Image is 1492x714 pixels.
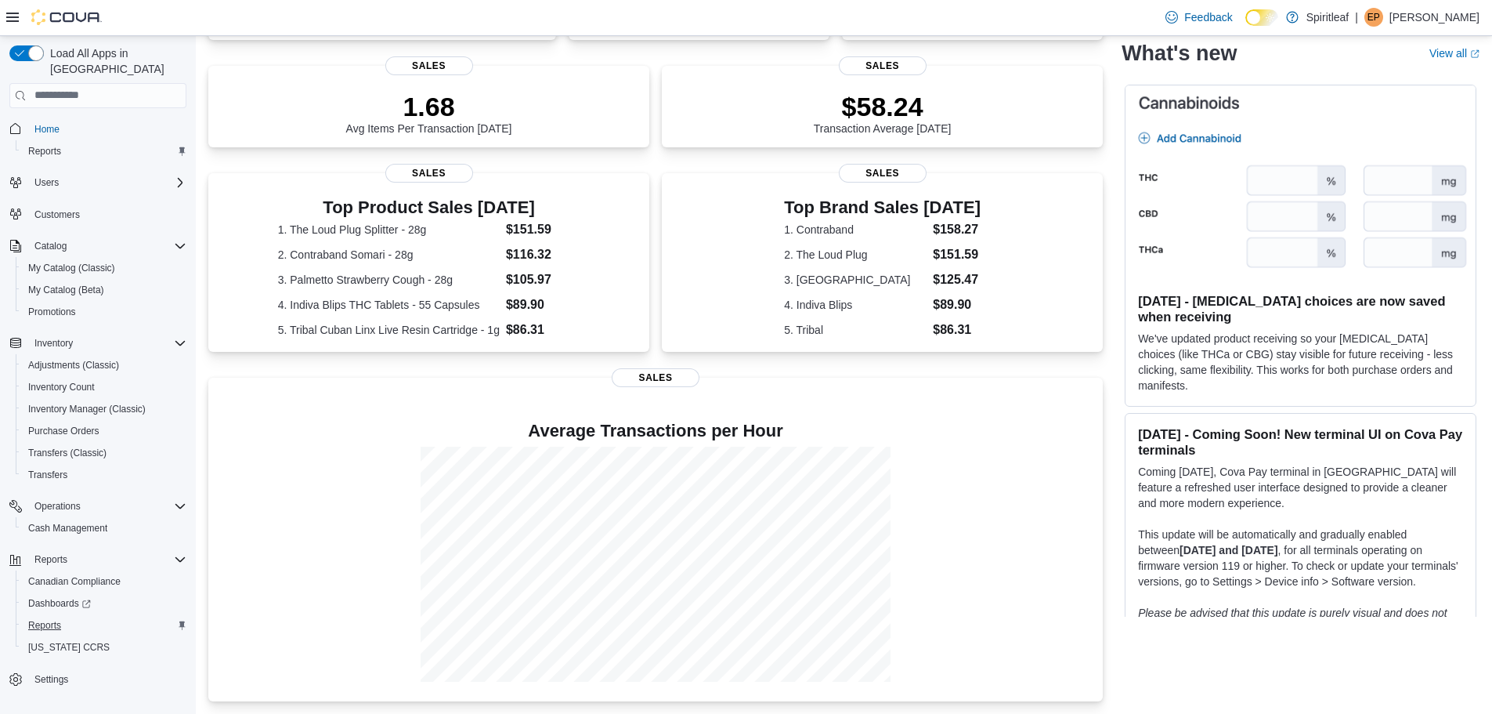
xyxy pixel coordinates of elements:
[3,172,193,194] button: Users
[22,281,110,299] a: My Catalog (Beta)
[784,247,927,263] dt: 2. The Loud Plug
[1355,8,1358,27] p: |
[34,123,60,136] span: Home
[1159,2,1238,33] a: Feedback
[346,91,512,122] p: 1.68
[278,297,500,313] dt: 4. Indiva Blips THC Tablets - 55 Capsules
[1138,426,1463,458] h3: [DATE] - Coming Soon! New terminal UI on Cova Pay terminals
[28,205,186,224] span: Customers
[22,594,186,613] span: Dashboards
[28,669,186,689] span: Settings
[16,571,193,593] button: Canadian Compliance
[28,119,186,139] span: Home
[34,176,59,189] span: Users
[1470,49,1479,59] svg: External link
[28,425,99,437] span: Purchase Orders
[16,376,193,398] button: Inventory Count
[28,497,87,516] button: Operations
[22,616,186,635] span: Reports
[28,550,186,569] span: Reports
[28,641,110,654] span: [US_STATE] CCRS
[278,247,500,263] dt: 2. Contraband Somari - 28g
[28,237,73,256] button: Catalog
[28,334,79,353] button: Inventory
[22,303,186,321] span: Promotions
[28,306,76,318] span: Promotions
[28,262,115,274] span: My Catalog (Classic)
[31,9,102,25] img: Cova
[3,668,193,690] button: Settings
[28,522,107,535] span: Cash Management
[22,259,121,277] a: My Catalog (Classic)
[34,208,80,221] span: Customers
[506,220,580,239] dd: $151.59
[1138,527,1463,589] p: This update will be automatically and gradually enabled between , for all terminals operating on ...
[16,279,193,301] button: My Catalog (Beta)
[22,356,186,375] span: Adjustments (Classic)
[278,222,500,237] dt: 1. The Loud Plug Splitter - 28g
[814,91,952,135] div: Transaction Average [DATE]
[22,594,97,613] a: Dashboards
[28,497,186,516] span: Operations
[1367,8,1380,27] span: EP
[784,322,927,338] dt: 5. Tribal
[1138,293,1463,324] h3: [DATE] - [MEDICAL_DATA] choices are now saved when receiving
[22,572,186,591] span: Canadian Compliance
[16,614,193,636] button: Reports
[612,368,699,387] span: Sales
[346,91,512,135] div: Avg Items Per Transaction [DATE]
[34,337,73,350] span: Inventory
[784,297,927,313] dt: 4. Indiva Blips
[506,295,580,314] dd: $89.90
[22,281,186,299] span: My Catalog (Beta)
[22,303,82,321] a: Promotions
[22,142,186,161] span: Reports
[28,403,146,415] span: Inventory Manager (Classic)
[16,301,193,323] button: Promotions
[506,245,580,264] dd: $116.32
[933,245,981,264] dd: $151.59
[44,45,186,77] span: Load All Apps in [GEOGRAPHIC_DATA]
[1184,9,1232,25] span: Feedback
[1122,41,1237,66] h2: What's new
[22,444,186,462] span: Transfers (Classic)
[16,442,193,464] button: Transfers (Classic)
[22,259,186,277] span: My Catalog (Classic)
[28,597,91,610] span: Dashboards
[278,198,580,217] h3: Top Product Sales [DATE]
[22,466,74,484] a: Transfers
[1364,8,1383,27] div: Emily P
[933,295,981,314] dd: $89.90
[16,398,193,420] button: Inventory Manager (Classic)
[1138,331,1463,393] p: We've updated product receiving so your [MEDICAL_DATA] choices (like THCa or CBG) stay visible fo...
[34,240,67,252] span: Catalog
[16,593,193,614] a: Dashboards
[28,469,67,481] span: Transfers
[22,356,125,375] a: Adjustments (Classic)
[278,322,500,338] dt: 5. Tribal Cuban Linx Live Resin Cartridge - 1g
[28,334,186,353] span: Inventory
[1245,9,1278,26] input: Dark Mode
[28,173,186,192] span: Users
[34,500,81,513] span: Operations
[221,422,1090,440] h4: Average Transactions per Hour
[28,120,66,139] a: Home
[385,164,473,183] span: Sales
[16,636,193,658] button: [US_STATE] CCRS
[28,619,61,632] span: Reports
[22,142,67,161] a: Reports
[3,332,193,354] button: Inventory
[28,284,104,296] span: My Catalog (Beta)
[22,519,186,538] span: Cash Management
[784,198,981,217] h3: Top Brand Sales [DATE]
[34,673,68,686] span: Settings
[22,466,186,484] span: Transfers
[28,575,121,588] span: Canadian Compliance
[385,56,473,75] span: Sales
[22,422,106,440] a: Purchase Orders
[28,447,107,459] span: Transfers (Classic)
[1306,8,1349,27] p: Spiritleaf
[22,400,152,419] a: Inventory Manager (Classic)
[3,235,193,257] button: Catalog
